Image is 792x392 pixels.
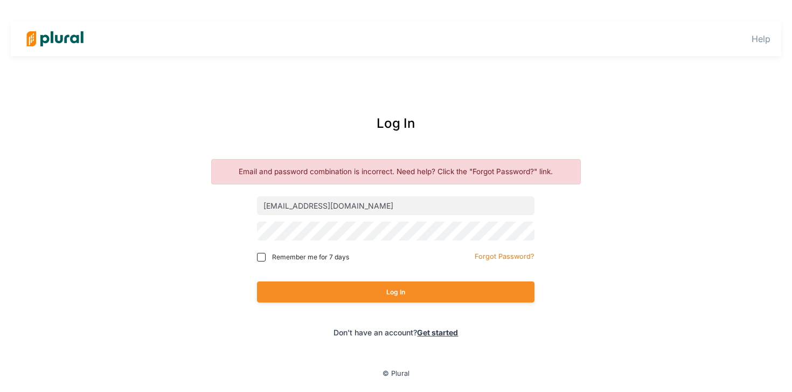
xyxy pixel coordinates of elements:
small: © Plural [383,369,409,377]
input: Remember me for 7 days [257,253,266,262]
a: Get started [417,328,458,337]
small: Forgot Password? [475,252,534,260]
a: Forgot Password? [475,250,534,261]
span: Remember me for 7 days [272,252,349,262]
img: Logo for Plural [17,20,93,58]
p: Email and password combination is incorrect. Need help? Click the "Forgot Password?" link. [211,159,581,184]
input: Email address [257,196,534,215]
a: Help [752,33,770,44]
div: Log In [211,114,581,133]
button: Log In [257,281,534,302]
div: Don't have an account? [211,327,581,338]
